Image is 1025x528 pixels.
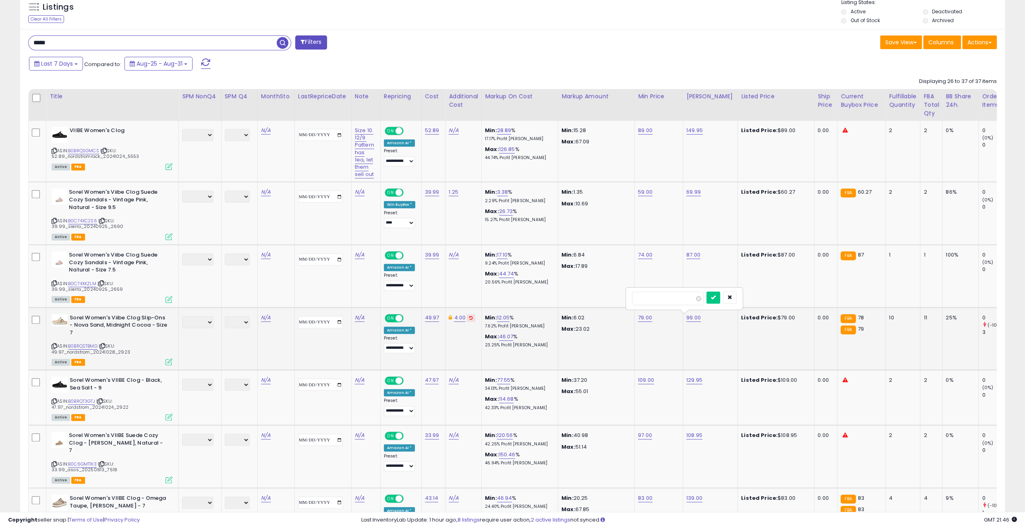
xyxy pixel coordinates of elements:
[497,431,513,439] a: 120.56
[425,251,439,259] a: 39.99
[561,494,574,502] strong: Min:
[946,251,972,259] div: 100%
[449,126,458,135] a: N/A
[355,92,377,101] div: Note
[52,414,70,421] span: All listings currently available for purchase on Amazon
[858,314,864,321] span: 78
[497,376,511,384] a: 77.55
[225,92,254,101] div: SPM Q4
[71,477,85,484] span: FBA
[923,35,961,49] button: Columns
[841,325,855,334] small: FBA
[924,127,936,134] div: 2
[41,60,73,68] span: Last 7 Days
[52,251,172,302] div: ASIN:
[485,314,552,329] div: %
[946,432,972,439] div: 0%
[499,395,514,403] a: 114.68
[355,251,364,259] a: N/A
[741,432,808,439] div: $108.95
[261,494,271,502] a: N/A
[561,388,628,395] p: 55.01
[70,127,168,137] b: VIIBE Women's Clog
[425,494,439,502] a: 43.14
[425,188,439,196] a: 39.99
[946,188,972,196] div: 86%
[686,494,702,502] a: 139.00
[485,342,552,348] p: 23.25% Profit [PERSON_NAME]
[561,200,628,207] p: 10.69
[485,495,552,509] div: %
[982,141,1015,149] div: 0
[497,188,508,196] a: 3.38
[485,314,497,321] b: Min:
[741,494,778,502] b: Listed Price:
[261,431,271,439] a: N/A
[561,200,576,207] strong: Max:
[449,92,478,109] div: Additional Cost
[818,495,831,502] div: 0.00
[561,138,628,145] p: 67.09
[497,126,511,135] a: 28.89
[68,343,97,350] a: B0BRQSTBMG
[458,516,480,524] a: 8 listings
[932,8,962,15] label: Deactivated
[561,138,576,145] strong: Max:
[841,92,882,109] div: Current Buybox Price
[124,57,193,70] button: Aug-25 - Aug-31
[889,188,914,196] div: 2
[946,377,972,384] div: 0%
[841,188,855,197] small: FBA
[924,92,939,118] div: FBA Total Qty
[52,377,68,393] img: 21K5YOkypmL._SL40_.jpg
[52,495,68,511] img: 31Xt8LZsamL._SL40_.jpg
[982,127,1015,134] div: 0
[982,329,1015,336] div: 3
[485,251,497,259] b: Min:
[485,188,552,203] div: %
[561,262,576,270] strong: Max:
[384,444,415,451] div: Amazon AI *
[561,325,576,333] strong: Max:
[449,431,458,439] a: N/A
[638,126,652,135] a: 89.00
[69,516,103,524] a: Terms of Use
[261,314,271,322] a: N/A
[818,127,831,134] div: 0.00
[818,251,831,259] div: 0.00
[485,441,552,447] p: 42.25% Profit [PERSON_NAME]
[43,2,74,13] h5: Listings
[818,432,831,439] div: 0.00
[485,207,499,215] b: Max:
[52,314,172,365] div: ASIN:
[69,188,167,213] b: Sorel Women's Viibe Clog Suede Cozy Sandals - Vintage Pink, Natural - Size 9.5
[69,251,167,276] b: Sorel Women's Viibe Clog Suede Cozy Sandals - Vintage Pink, Natural - Size 7.5
[485,270,499,277] b: Max:
[561,126,574,134] strong: Min:
[485,451,552,466] div: %
[638,431,652,439] a: 97.00
[52,164,70,170] span: All listings currently available for purchase on Amazon
[741,495,808,502] div: $83.00
[52,234,70,240] span: All listings currently available for purchase on Amazon
[497,494,512,502] a: 46.94
[384,148,415,166] div: Preset:
[449,376,458,384] a: N/A
[485,127,552,142] div: %
[485,432,552,447] div: %
[449,251,458,259] a: N/A
[924,251,936,259] div: 1
[561,325,628,333] p: 23.02
[946,127,972,134] div: 0%
[982,314,1015,321] div: 0
[858,494,864,502] span: 83
[485,386,552,391] p: 34.13% Profit [PERSON_NAME]
[485,217,552,223] p: 15.27% Profit [PERSON_NAME]
[402,377,415,384] span: OFF
[982,197,993,203] small: (0%)
[71,414,85,421] span: FBA
[850,8,865,15] label: Active
[561,188,574,196] strong: Min:
[485,270,552,285] div: %
[561,443,628,451] p: 51.14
